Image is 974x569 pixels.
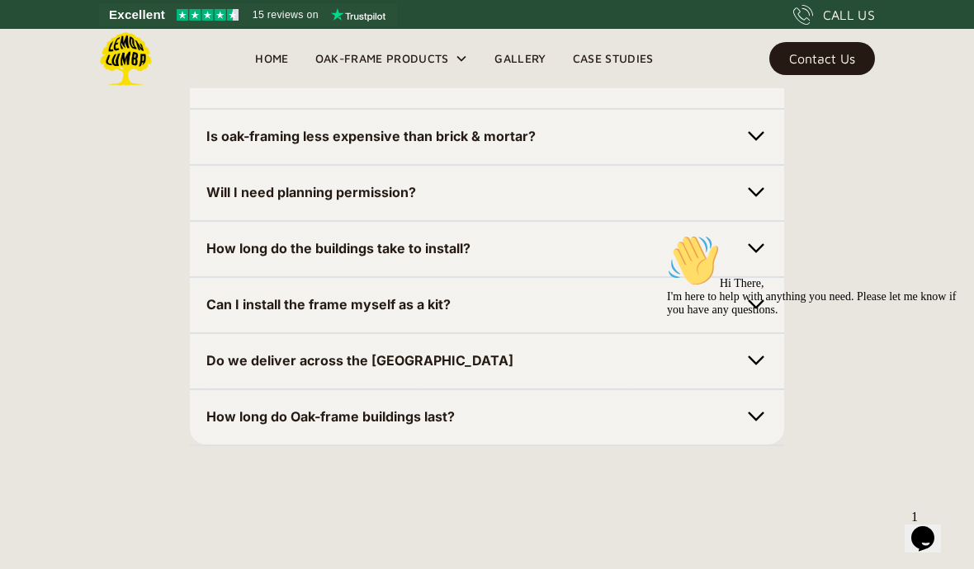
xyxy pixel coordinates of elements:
[745,181,768,204] img: Chevron
[206,296,451,313] strong: Can I install the frame myself as a kit?
[242,46,301,71] a: Home
[206,240,470,256] strong: How long do the buildings take to install?
[793,5,875,25] a: CALL US
[769,42,875,75] a: Contact Us
[315,49,449,68] div: Oak-Frame Products
[206,352,513,369] strong: Do we deliver across the [GEOGRAPHIC_DATA]
[481,46,559,71] a: Gallery
[206,128,536,144] strong: Is oak-framing less expensive than brick & mortar?
[253,5,319,25] span: 15 reviews on
[331,8,385,21] img: Trustpilot logo
[660,228,957,495] iframe: chat widget
[7,49,296,88] span: Hi There, I'm here to help with anything you need. Please let me know if you have any questions.
[206,408,455,425] strong: How long do Oak-frame buildings last?
[7,7,304,89] div: 👋Hi There,I'm here to help with anything you need. Please let me know if you have any questions.
[823,5,875,25] div: CALL US
[560,46,667,71] a: Case Studies
[745,125,768,148] img: Chevron
[177,9,239,21] img: Trustpilot 4.5 stars
[206,184,416,200] strong: Will I need planning permission?
[302,29,482,88] div: Oak-Frame Products
[7,7,59,59] img: :wave:
[789,53,855,64] div: Contact Us
[905,503,957,553] iframe: chat widget
[109,5,165,25] span: Excellent
[99,3,397,26] a: See Lemon Lumba reviews on Trustpilot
